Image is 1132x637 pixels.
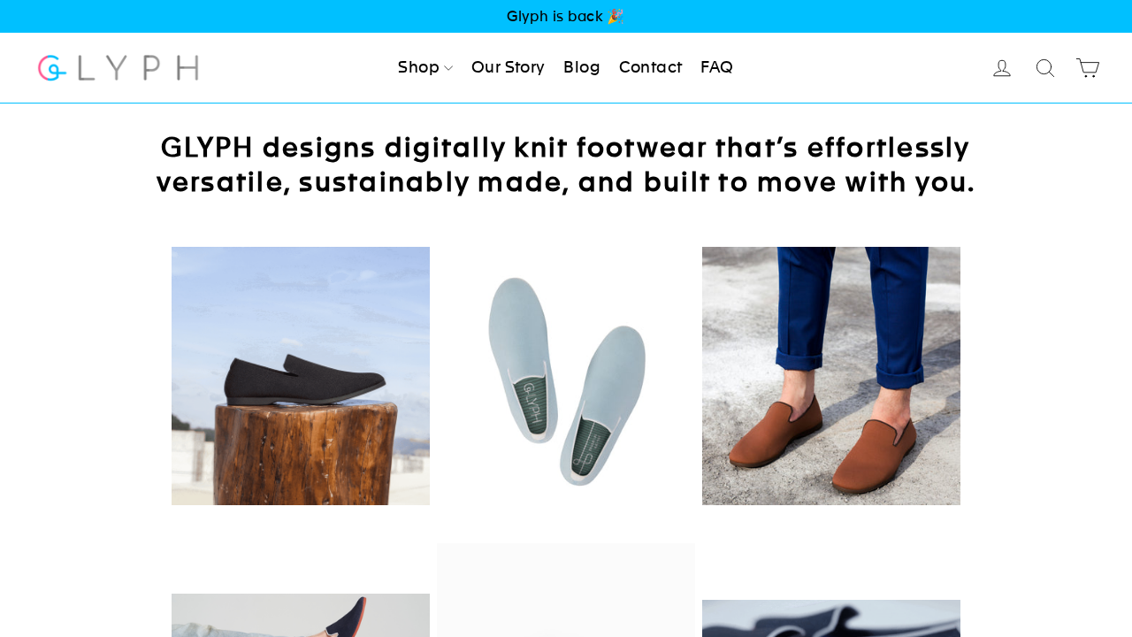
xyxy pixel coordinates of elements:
[391,49,460,88] a: Shop
[35,44,201,91] img: Glyph
[556,49,608,88] a: Blog
[133,130,999,199] h2: GLYPH designs digitally knit footwear that’s effortlessly versatile, sustainably made, and built ...
[693,49,740,88] a: FAQ
[464,49,553,88] a: Our Story
[612,49,690,88] a: Contact
[391,49,740,88] ul: Primary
